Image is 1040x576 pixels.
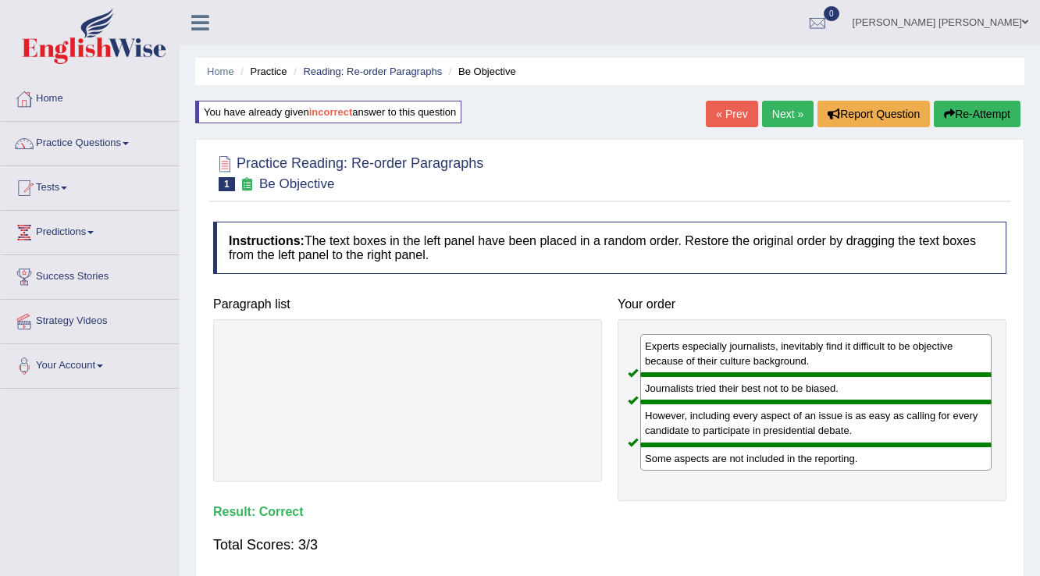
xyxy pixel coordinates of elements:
a: Practice Questions [1,122,179,161]
a: Your Account [1,344,179,383]
span: 0 [824,6,839,21]
div: Experts especially journalists, inevitably find it difficult to be objective because of their cul... [640,334,992,375]
h4: The text boxes in the left panel have been placed in a random order. Restore the original order b... [213,222,1006,274]
a: Next » [762,101,814,127]
a: Reading: Re-order Paragraphs [303,66,442,77]
a: Home [1,77,179,116]
b: Instructions: [229,234,305,247]
button: Re-Attempt [934,101,1020,127]
div: Some aspects are not included in the reporting. [640,445,992,471]
div: You have already given answer to this question [195,101,461,123]
h4: Your order [618,297,1006,311]
a: Success Stories [1,255,179,294]
h4: Paragraph list [213,297,602,311]
a: Tests [1,166,179,205]
a: Predictions [1,211,179,250]
button: Report Question [817,101,930,127]
a: « Prev [706,101,757,127]
div: Total Scores: 3/3 [213,526,1006,564]
b: incorrect [309,106,353,118]
li: Be Objective [445,64,516,79]
small: Exam occurring question [239,177,255,192]
div: However, including every aspect of an issue is as easy as calling for every candidate to particip... [640,402,992,444]
div: Journalists tried their best not to be biased. [640,375,992,402]
small: Be Objective [259,176,334,191]
a: Strategy Videos [1,300,179,339]
li: Practice [237,64,287,79]
h2: Practice Reading: Re-order Paragraphs [213,152,483,191]
h4: Result: [213,505,1006,519]
a: Home [207,66,234,77]
span: 1 [219,177,235,191]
